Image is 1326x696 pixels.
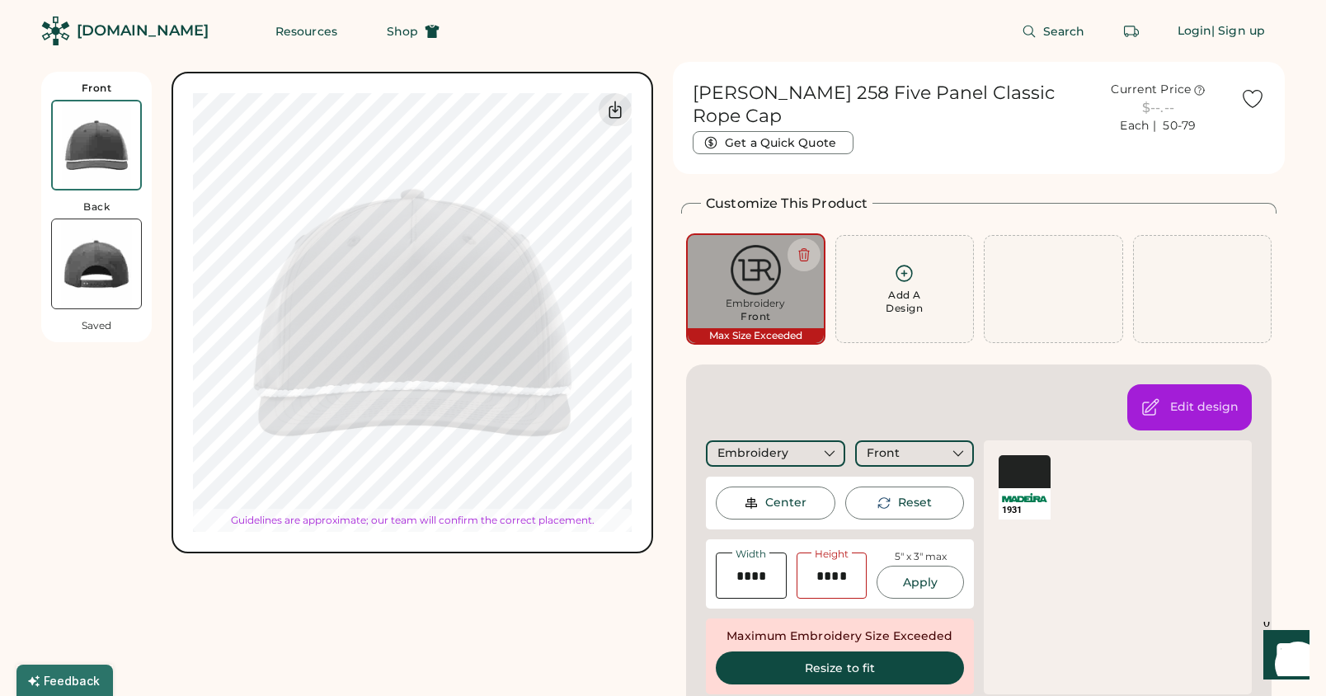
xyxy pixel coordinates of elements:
[706,194,868,214] h2: Customize This Product
[1120,118,1196,134] div: Each | 50-79
[698,245,814,295] img: LER Brand.svg
[732,549,769,559] div: Width
[1002,504,1047,516] div: 1931
[886,289,923,315] div: Add A Design
[898,495,932,511] div: This will reset the rotation of the selected element to 0°.
[53,101,140,189] img: 258 Dark Grey/ White Front Thumbnail
[811,549,852,559] div: Height
[256,15,357,48] button: Resources
[693,131,853,154] button: Get a Quick Quote
[1170,399,1239,416] div: Open the design editor to change colors, background, and decoration method.
[877,566,964,599] button: Apply
[1043,26,1085,37] span: Search
[1211,23,1265,40] div: | Sign up
[693,82,1076,128] h1: [PERSON_NAME] 258 Five Panel Classic Rope Cap
[387,26,418,37] span: Shop
[193,509,632,532] div: Guidelines are approximate; our team will confirm the correct placement.
[895,550,947,564] div: 5" x 3" max
[716,651,964,684] button: Resize to fit
[1115,15,1148,48] button: Retrieve an order
[77,21,209,41] div: [DOMAIN_NAME]
[688,328,824,343] div: Max Size Exceeded
[1111,82,1191,98] div: Current Price
[52,219,141,308] img: 258 Dark Grey/ White Back Thumbnail
[599,93,632,126] div: Download Front Mockup
[698,297,814,310] div: Embroidery
[765,495,806,511] div: Center
[82,319,111,332] div: Saved
[717,445,788,462] div: Embroidery
[1248,622,1319,693] iframe: Front Chat
[41,16,70,45] img: Rendered Logo - Screens
[82,82,112,95] div: Front
[716,628,964,645] div: Maximum Embroidery Size Exceeded
[1002,493,1047,502] img: Madeira Logo
[83,200,110,214] div: Back
[867,445,900,462] div: Front
[788,238,821,271] button: Delete this decoration.
[367,15,459,48] button: Shop
[744,496,759,510] img: Center Image Icon
[1178,23,1212,40] div: Login
[1086,98,1230,118] div: $--.--
[1002,15,1105,48] button: Search
[741,310,771,323] div: Front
